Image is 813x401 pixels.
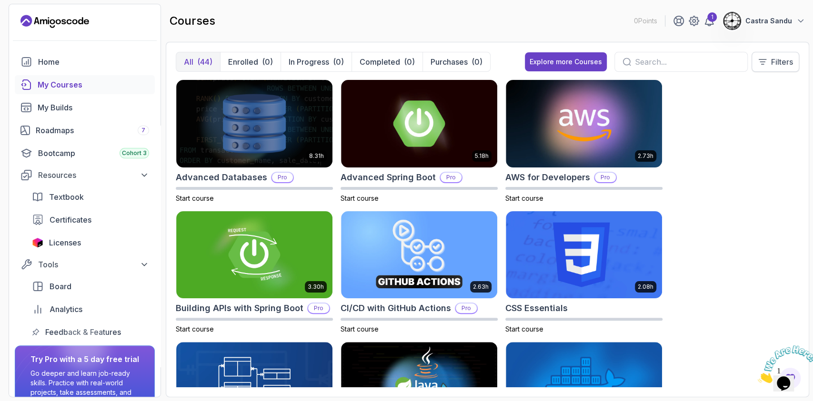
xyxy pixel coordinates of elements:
a: builds [15,98,155,117]
span: Feedback & Features [45,326,121,338]
img: Building APIs with Spring Boot card [176,211,332,299]
div: Home [38,56,149,68]
button: Resources [15,166,155,184]
p: Purchases [431,56,468,68]
a: 1 [703,15,715,27]
a: board [26,277,155,296]
button: Enrolled(0) [220,52,281,71]
p: All [184,56,193,68]
button: Filters [752,52,799,72]
h2: CSS Essentials [505,302,568,315]
img: Advanced Spring Boot card [341,80,497,167]
div: 1 [707,12,717,22]
a: roadmaps [15,121,155,140]
div: (0) [333,56,344,68]
img: user profile image [723,12,741,30]
a: certificates [26,210,155,229]
div: (0) [404,56,415,68]
h2: Advanced Databases [176,171,267,184]
div: Roadmaps [36,125,149,136]
span: Start course [341,194,379,202]
p: Pro [595,173,616,182]
p: 2.73h [638,152,653,160]
img: jetbrains icon [32,238,43,247]
h2: Advanced Spring Boot [341,171,436,184]
img: CI/CD with GitHub Actions card [341,211,497,299]
p: Pro [456,303,477,313]
span: Cohort 3 [122,149,147,157]
a: courses [15,75,155,94]
span: Start course [505,325,543,333]
p: Completed [360,56,400,68]
span: Start course [176,325,214,333]
button: All(44) [176,52,220,71]
img: Chat attention grabber [4,4,63,41]
h2: courses [170,13,215,29]
button: Completed(0) [351,52,422,71]
span: Licenses [49,237,81,248]
span: 1 [4,4,8,12]
p: In Progress [289,56,329,68]
div: Resources [38,169,149,181]
div: Tools [38,259,149,270]
p: 5.18h [475,152,489,160]
p: Pro [308,303,329,313]
a: feedback [26,323,155,342]
h2: CI/CD with GitHub Actions [341,302,451,315]
p: 3.30h [308,283,324,291]
a: licenses [26,233,155,252]
a: bootcamp [15,144,155,163]
p: 8.31h [309,152,324,160]
p: Pro [441,173,462,182]
iframe: chat widget [754,342,813,387]
span: Analytics [50,303,82,315]
div: Explore more Courses [530,57,602,67]
input: Search... [635,56,740,68]
button: Explore more Courses [525,52,607,71]
h2: Building APIs with Spring Boot [176,302,303,315]
span: 7 [141,127,145,134]
p: Castra Sandu [745,16,792,26]
button: In Progress(0) [281,52,351,71]
span: Certificates [50,214,91,225]
a: textbook [26,187,155,206]
div: My Builds [38,102,149,113]
button: user profile imageCastra Sandu [723,11,805,30]
p: 2.08h [638,283,653,291]
a: Landing page [20,14,89,29]
div: Bootcamp [38,147,149,159]
p: 2.63h [473,283,489,291]
div: My Courses [38,79,149,90]
img: Advanced Databases card [176,80,332,167]
img: CSS Essentials card [506,211,662,299]
a: home [15,52,155,71]
button: Purchases(0) [422,52,490,71]
p: Pro [272,173,293,182]
div: (0) [472,56,482,68]
img: AWS for Developers card [506,80,662,167]
div: (44) [197,56,212,68]
span: Start course [505,194,543,202]
button: Tools [15,256,155,273]
span: Start course [341,325,379,333]
p: Enrolled [228,56,258,68]
span: Start course [176,194,214,202]
p: 0 Points [634,16,657,26]
span: Board [50,281,71,292]
h2: AWS for Developers [505,171,590,184]
p: Filters [771,56,793,68]
span: Textbook [49,191,84,203]
div: (0) [262,56,273,68]
a: analytics [26,300,155,319]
